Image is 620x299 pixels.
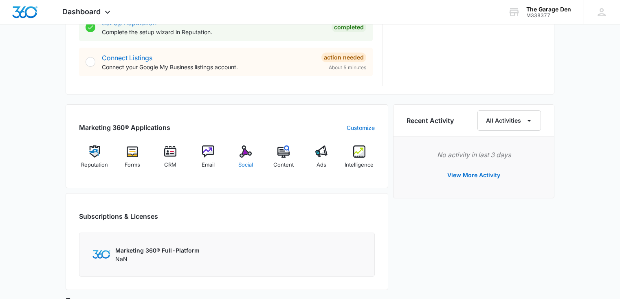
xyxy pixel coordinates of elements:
[102,54,152,62] a: Connect Listings
[192,145,224,175] a: Email
[92,250,110,259] img: Marketing 360 Logo
[332,22,366,32] div: Completed
[230,145,262,175] a: Social
[526,13,571,18] div: account id
[155,145,186,175] a: CRM
[238,161,253,169] span: Social
[329,64,366,71] span: About 5 minutes
[79,145,110,175] a: Reputation
[268,145,299,175] a: Content
[102,28,325,36] p: Complete the setup wizard in Reputation.
[117,145,148,175] a: Forms
[273,161,294,169] span: Content
[81,161,108,169] span: Reputation
[115,246,200,263] div: NaN
[407,150,541,160] p: No activity in last 3 days
[164,161,176,169] span: CRM
[306,145,337,175] a: Ads
[439,165,508,185] button: View More Activity
[407,116,454,125] h6: Recent Activity
[526,6,571,13] div: account name
[79,211,158,221] h2: Subscriptions & Licenses
[343,145,375,175] a: Intelligence
[317,161,326,169] span: Ads
[321,53,366,62] div: Action Needed
[62,7,101,16] span: Dashboard
[347,123,375,132] a: Customize
[125,161,140,169] span: Forms
[477,110,541,131] button: All Activities
[202,161,215,169] span: Email
[79,123,170,132] h2: Marketing 360® Applications
[345,161,374,169] span: Intelligence
[102,63,315,71] p: Connect your Google My Business listings account.
[115,246,200,255] p: Marketing 360® Full-Platform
